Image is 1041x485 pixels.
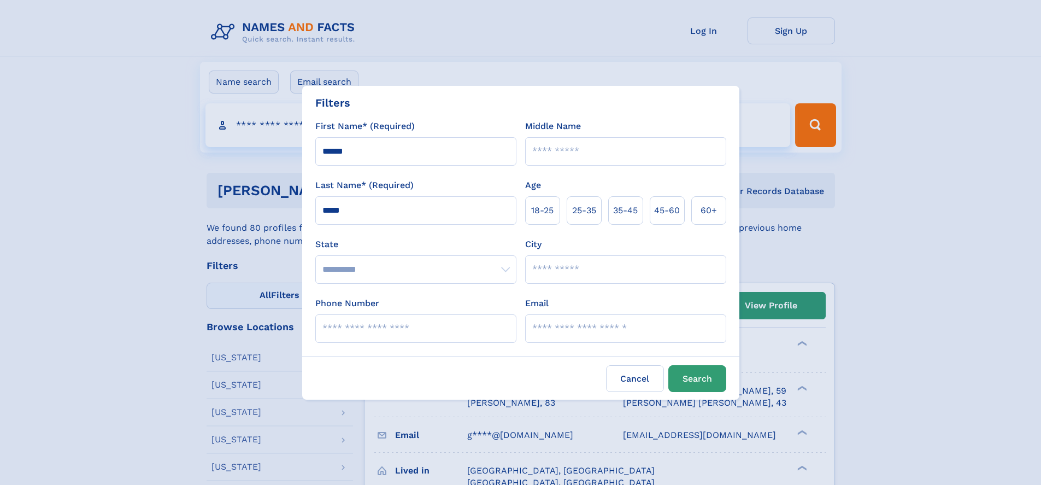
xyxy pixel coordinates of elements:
label: First Name* (Required) [315,120,415,133]
label: Middle Name [525,120,581,133]
span: 18‑25 [531,204,554,217]
label: State [315,238,516,251]
label: Phone Number [315,297,379,310]
span: 35‑45 [613,204,638,217]
span: 45‑60 [654,204,680,217]
label: Email [525,297,549,310]
div: Filters [315,95,350,111]
label: Last Name* (Required) [315,179,414,192]
span: 60+ [701,204,717,217]
label: City [525,238,542,251]
button: Search [668,365,726,392]
span: 25‑35 [572,204,596,217]
label: Cancel [606,365,664,392]
label: Age [525,179,541,192]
